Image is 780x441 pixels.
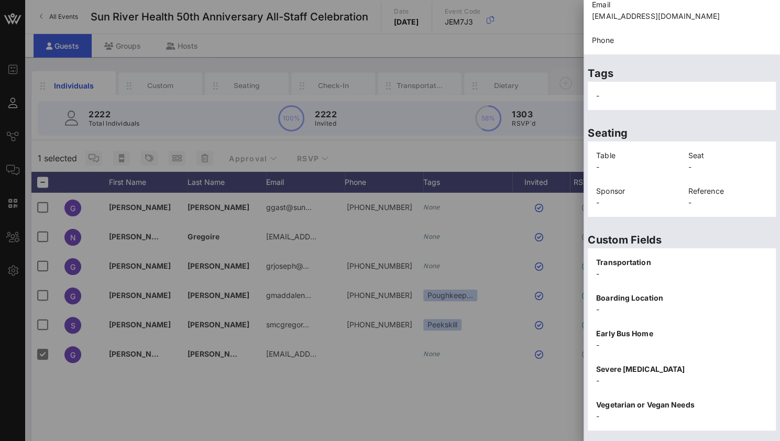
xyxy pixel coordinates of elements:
[596,363,767,375] p: Severe [MEDICAL_DATA]
[688,185,768,197] p: Reference
[596,328,767,339] p: Early Bus Home
[688,161,768,173] p: -
[596,257,767,268] p: Transportation
[592,35,772,46] p: Phone
[596,339,767,351] p: -
[688,150,768,161] p: Seat
[596,91,599,100] span: -
[596,399,767,411] p: Vegetarian or Vegan Needs
[596,411,767,422] p: -
[596,150,676,161] p: Table
[596,161,676,173] p: -
[688,197,768,208] p: -
[588,125,776,141] p: Seating
[596,197,676,208] p: -
[596,185,676,197] p: Sponsor
[596,375,767,387] p: -
[596,292,767,304] p: Boarding Location
[596,304,767,315] p: -
[588,65,776,82] p: Tags
[596,268,767,280] p: -
[592,10,772,22] p: [EMAIL_ADDRESS][DOMAIN_NAME]
[588,231,776,248] p: Custom Fields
